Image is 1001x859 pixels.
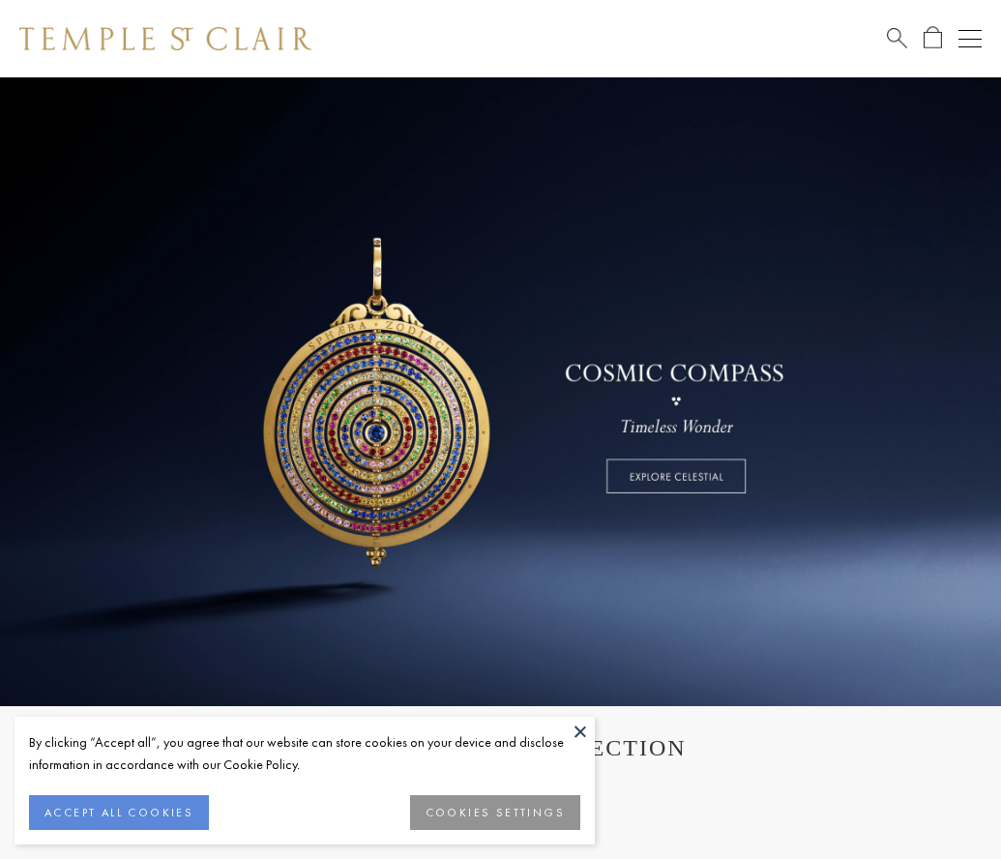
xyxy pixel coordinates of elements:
button: COOKIES SETTINGS [410,795,580,830]
img: Temple St. Clair [19,27,311,50]
button: Open navigation [958,27,982,50]
a: Open Shopping Bag [924,26,942,50]
button: ACCEPT ALL COOKIES [29,795,209,830]
a: Search [887,26,907,50]
div: By clicking “Accept all”, you agree that our website can store cookies on your device and disclos... [29,731,580,776]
